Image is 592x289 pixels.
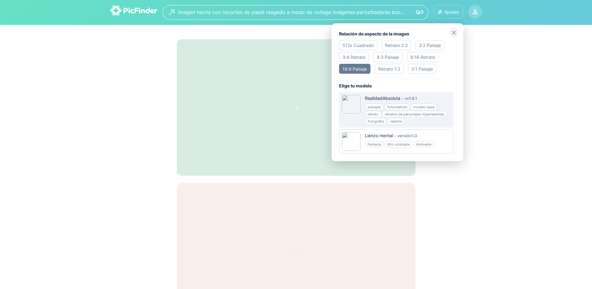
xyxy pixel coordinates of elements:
[390,119,402,124] font: realista
[450,28,458,37] img: close-grey.svg
[402,96,403,101] font: -
[339,31,409,36] font: Relación de aspecto de la imagen
[412,133,417,138] font: 1.0
[410,54,435,60] font: 9:16 Retrato
[385,43,408,48] font: Retrato 2:3
[411,66,433,72] font: 2:1 Paisaje
[385,112,444,116] font: retratos de personajes hiperrealistas
[397,133,412,138] font: versión
[416,142,431,147] font: Ambiente
[407,96,417,101] font: v1.8.1
[387,142,410,147] font: Alto contraste
[378,66,400,72] font: Retrato 1:2
[365,96,400,101] font: RealidadAbsoluta
[342,132,360,151] img: 6563a2d355b76-2048x2048.jpg
[377,54,399,60] font: 4:3 Paisaje
[339,83,372,88] font: Elige tu modelo
[394,133,396,138] font: -
[368,142,381,147] font: Fantasía
[419,43,441,48] font: 3:2 Paisaje
[413,105,434,109] font: modelo base
[342,95,360,114] img: 68361c9274fc8-1200x1509.jpg
[368,112,379,116] font: retrato
[368,119,384,124] font: fotografía
[342,43,374,48] font: 512x Cuadrado
[342,66,367,72] font: 16:9 Paisaje
[405,96,407,101] font: v
[342,54,365,60] font: 3:4 Retrato
[365,133,393,138] font: Lienzo mental
[387,105,407,109] font: fotorrealista
[368,105,381,109] font: paisajes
